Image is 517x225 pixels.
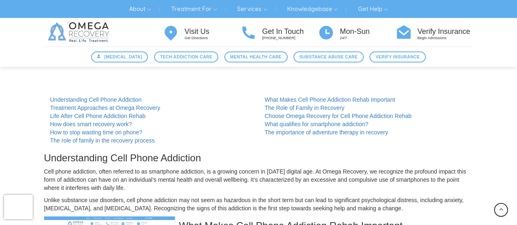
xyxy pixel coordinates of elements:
a: What qualifies for smartphone addiction? [265,121,369,127]
a: The importance of adventure therapy in recovery [265,129,388,136]
a: Understanding Cell Phone Addiction [50,96,142,103]
a: How to stop wasting time on phone? [50,129,143,136]
a: Get Help [352,2,394,16]
p: 24/7 [340,36,396,41]
h4: Mon-Sun [340,28,396,36]
a: Verify Insurance Begin Admissions [396,24,473,41]
span: Mental Health Care [230,53,282,60]
p: Begin Admissions [418,36,473,41]
p: Cell phone addiction, often referred to as smartphone addiction, is a growing concern in [DATE] d... [44,167,473,192]
a: How does smart recovery work? [50,121,132,127]
h4: Visit Us [185,28,240,36]
a: Go to top [494,203,508,217]
a: Treatment For [165,2,223,16]
h4: Verify Insurance [418,28,473,36]
h4: Get In Touch [262,28,318,36]
a: [MEDICAL_DATA] [91,51,148,62]
p: [PHONE_NUMBER] [262,36,318,41]
a: The Role of Family in Recovery [265,105,345,111]
a: About [123,2,157,16]
a: Visit Us Get Directions [163,24,240,41]
a: Treatment Approaches at Omega Recovery [50,105,161,111]
img: Omega Recovery [44,18,116,47]
a: Get In Touch [PHONE_NUMBER] [240,24,318,41]
span: Tech Addiction Care [160,53,212,60]
p: Get Directions [185,36,240,41]
a: Verify Insurance [369,51,425,62]
a: Services [231,2,273,16]
p: Unlike substance use disorders, cell phone addiction may not seem as hazardous in the short term ... [44,196,473,212]
span: [MEDICAL_DATA] [104,53,142,60]
span: Substance Abuse Care [300,53,358,60]
a: Life After Cell Phone Addiction Rehab [50,113,146,119]
a: Substance Abuse Care [293,51,364,62]
a: The role of family in the recovery process [50,137,155,144]
iframe: reCAPTCHA [4,195,33,219]
a: Knowledgebase [281,2,344,16]
a: Choose Omega Recovery for Cell Phone Addiction Rehab [265,113,412,119]
span: Verify Insurance [376,53,420,60]
a: Mental Health Care [224,51,288,62]
a: What Makes Cell Phone Addiction Rehab Important [265,96,395,103]
a: Tech Addiction Care [154,51,218,62]
h3: Understanding Cell Phone Addiction [44,153,473,163]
